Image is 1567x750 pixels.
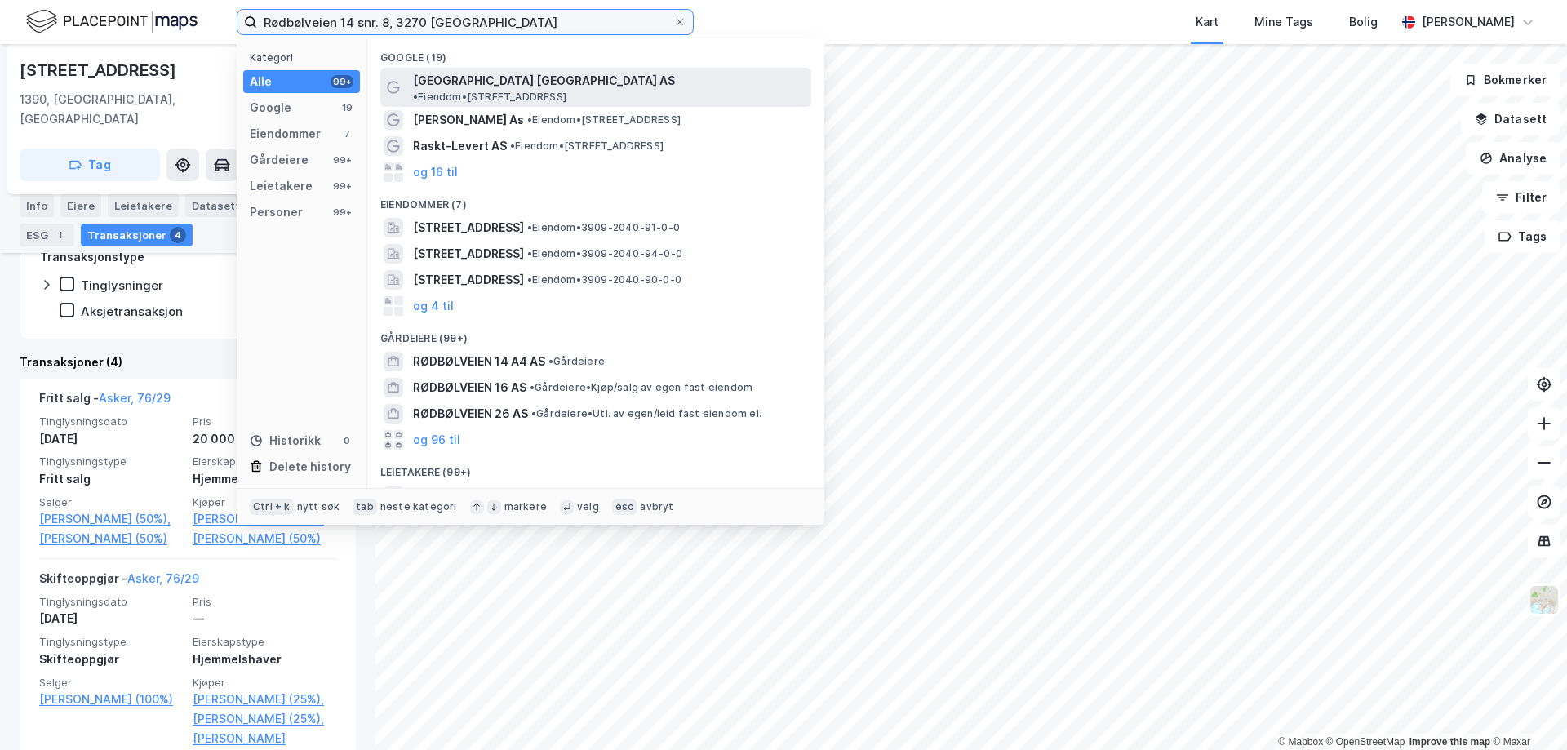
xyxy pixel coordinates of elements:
[99,391,171,405] a: Asker, 76/29
[413,296,454,316] button: og 4 til
[250,72,272,91] div: Alle
[1485,672,1567,750] iframe: Chat Widget
[413,91,566,104] span: Eiendom • [STREET_ADDRESS]
[185,194,246,217] div: Datasett
[193,415,336,428] span: Pris
[340,434,353,447] div: 0
[81,224,193,246] div: Transaksjoner
[331,180,353,193] div: 99+
[331,206,353,219] div: 99+
[353,499,377,515] div: tab
[250,98,291,118] div: Google
[193,650,336,669] div: Hjemmelshaver
[367,185,824,215] div: Eiendommer (7)
[527,113,681,126] span: Eiendom • [STREET_ADDRESS]
[413,352,545,371] span: RØDBØLVEIEN 14 A4 AS
[1461,103,1560,135] button: Datasett
[257,10,673,34] input: Søk på adresse, matrikkel, gårdeiere, leietakere eller personer
[527,247,682,260] span: Eiendom • 3909-2040-94-0-0
[510,140,515,152] span: •
[39,429,183,449] div: [DATE]
[297,500,340,513] div: nytt søk
[250,51,360,64] div: Kategori
[20,353,356,372] div: Transaksjoner (4)
[193,609,336,628] div: —
[531,407,536,419] span: •
[193,455,336,468] span: Eierskapstype
[39,415,183,428] span: Tinglysningsdato
[81,304,183,319] div: Aksjetransaksjon
[531,407,761,420] span: Gårdeiere • Utl. av egen/leid fast eiendom el.
[39,509,183,529] a: [PERSON_NAME] (50%),
[193,595,336,609] span: Pris
[39,495,183,509] span: Selger
[1482,181,1560,214] button: Filter
[170,227,186,243] div: 4
[39,690,183,709] a: [PERSON_NAME] (100%)
[193,469,336,489] div: Hjemmelshaver
[413,218,524,237] span: [STREET_ADDRESS]
[26,7,198,36] img: logo.f888ab2527a4732fd821a326f86c7f29.svg
[413,404,528,424] span: RØDBØLVEIEN 26 AS
[51,227,68,243] div: 1
[380,500,457,513] div: neste kategori
[527,221,680,234] span: Eiendom • 3909-2040-91-0-0
[250,150,309,170] div: Gårdeiere
[331,75,353,88] div: 99+
[1450,64,1560,96] button: Bokmerker
[527,221,532,233] span: •
[340,101,353,114] div: 19
[331,153,353,166] div: 99+
[413,136,507,156] span: Raskt-Levert AS
[1349,12,1378,32] div: Bolig
[1254,12,1313,32] div: Mine Tags
[81,277,163,293] div: Tinglysninger
[548,355,553,367] span: •
[39,650,183,669] div: Skifteoppgjør
[39,569,199,595] div: Skifteoppgjør -
[39,388,171,415] div: Fritt salg -
[108,194,179,217] div: Leietakere
[527,273,532,286] span: •
[39,529,183,548] a: [PERSON_NAME] (50%)
[250,124,321,144] div: Eiendommer
[20,194,54,217] div: Info
[413,430,460,450] button: og 96 til
[1196,12,1219,32] div: Kart
[193,676,336,690] span: Kjøper
[413,162,458,182] button: og 16 til
[39,676,183,690] span: Selger
[1485,220,1560,253] button: Tags
[1529,584,1560,615] img: Z
[193,429,336,449] div: 20 000 000 kr
[530,381,535,393] span: •
[39,469,183,489] div: Fritt salg
[1278,736,1323,748] a: Mapbox
[1326,736,1405,748] a: OpenStreetMap
[193,709,336,729] a: [PERSON_NAME] (25%),
[413,486,537,505] span: KVARTAL 8 LARVIK AS
[193,635,336,649] span: Eierskapstype
[60,194,101,217] div: Eiere
[250,202,303,222] div: Personer
[367,38,824,68] div: Google (19)
[193,509,336,529] a: [PERSON_NAME] (50%),
[250,176,313,196] div: Leietakere
[193,529,336,548] a: [PERSON_NAME] (50%)
[510,140,664,153] span: Eiendom • [STREET_ADDRESS]
[20,57,180,83] div: [STREET_ADDRESS]
[527,273,681,286] span: Eiendom • 3909-2040-90-0-0
[20,224,74,246] div: ESG
[127,571,199,585] a: Asker, 76/29
[504,500,547,513] div: markere
[1422,12,1515,32] div: [PERSON_NAME]
[640,500,673,513] div: avbryt
[548,355,605,368] span: Gårdeiere
[612,499,637,515] div: esc
[413,270,524,290] span: [STREET_ADDRESS]
[340,127,353,140] div: 7
[1466,142,1560,175] button: Analyse
[527,247,532,260] span: •
[413,91,418,103] span: •
[269,457,351,477] div: Delete history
